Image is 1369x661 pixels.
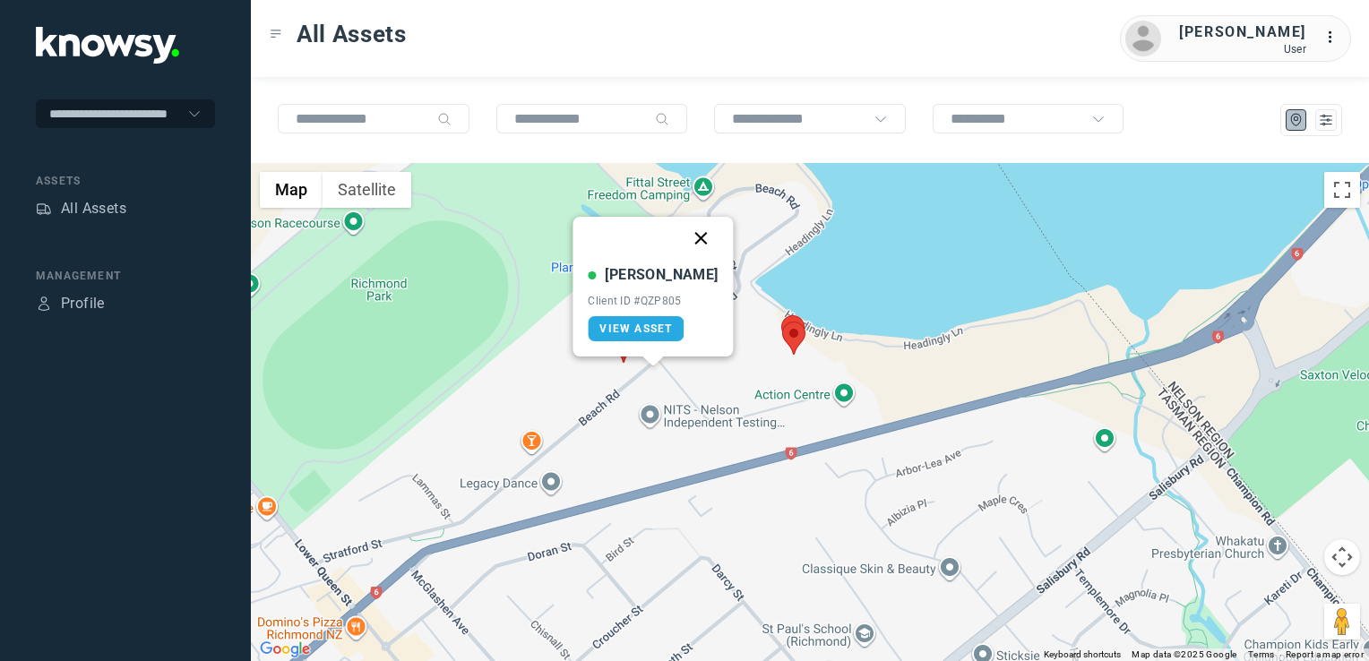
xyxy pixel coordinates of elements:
button: Map camera controls [1324,539,1360,575]
div: : [1324,27,1346,48]
div: : [1324,27,1346,51]
div: Client ID #QZP805 [588,295,718,307]
div: Map [1288,112,1304,128]
span: Map data ©2025 Google [1132,649,1236,659]
div: Search [437,112,452,126]
button: Show street map [260,172,323,208]
span: View Asset [599,322,672,335]
img: avatar.png [1125,21,1161,56]
div: Profile [36,296,52,312]
button: Drag Pegman onto the map to open Street View [1324,604,1360,640]
div: Search [655,112,669,126]
a: Open this area in Google Maps (opens a new window) [255,638,314,661]
button: Toggle fullscreen view [1324,172,1360,208]
img: Google [255,638,314,661]
button: Close [680,217,723,260]
a: View Asset [588,316,684,341]
a: AssetsAll Assets [36,198,126,219]
div: User [1179,43,1306,56]
span: All Assets [297,18,407,50]
a: ProfileProfile [36,293,105,314]
div: Toggle Menu [270,28,282,40]
tspan: ... [1325,30,1343,44]
div: Assets [36,173,215,189]
div: [PERSON_NAME] [605,264,718,286]
div: [PERSON_NAME] [1179,21,1306,43]
a: Report a map error [1286,649,1364,659]
div: Assets [36,201,52,217]
div: All Assets [61,198,126,219]
div: List [1318,112,1334,128]
div: Management [36,268,215,284]
img: Application Logo [36,27,179,64]
a: Terms (opens in new tab) [1248,649,1275,659]
button: Keyboard shortcuts [1044,648,1121,661]
button: Show satellite imagery [323,172,411,208]
div: Profile [61,293,105,314]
